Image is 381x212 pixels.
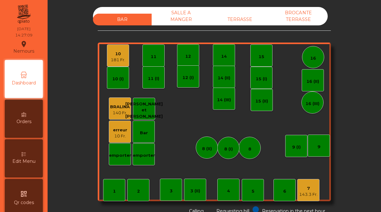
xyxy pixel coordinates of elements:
[269,7,328,25] div: BROCANTE TERRASSE
[218,75,230,81] div: 14 (II)
[17,26,30,32] div: [DATE]
[110,104,130,110] div: BRALINA
[20,190,28,198] i: qr_code
[299,185,318,192] div: 7
[152,7,210,25] div: SALLE A MANGER
[227,188,230,194] div: 4
[190,188,200,194] div: 3 (II)
[318,144,320,150] div: 9
[299,191,318,198] div: 143.3 Fr.
[256,76,267,82] div: 15 (I)
[310,55,316,62] div: 16
[259,54,264,60] div: 15
[111,51,125,57] div: 10
[113,127,127,133] div: erreur
[306,78,319,85] div: 16 (II)
[15,32,32,38] div: 14:27:09
[140,130,148,136] div: Bar
[148,76,159,82] div: 11 (I)
[109,152,131,159] div: emporter
[93,14,152,25] div: BAR
[12,158,36,165] span: Edit Menu
[113,188,116,195] div: 1
[221,53,227,60] div: 14
[14,199,34,206] span: Qr codes
[248,146,251,152] div: 8
[111,57,125,63] div: 181 Fr.
[12,80,36,86] span: Dashboard
[283,188,286,195] div: 6
[112,76,124,82] div: 10 (I)
[252,188,254,195] div: 5
[224,146,233,152] div: 8 (I)
[13,39,34,55] div: Nemours
[16,3,31,25] img: qpiato
[210,14,269,25] div: TERRASSE
[217,97,231,103] div: 14 (III)
[255,98,268,104] div: 15 (II)
[185,53,191,60] div: 12
[292,144,301,150] div: 9 (I)
[170,188,173,194] div: 3
[125,101,163,120] div: [PERSON_NAME] et [PERSON_NAME]
[113,133,127,139] div: 10 Fr.
[151,54,156,60] div: 11
[137,188,140,195] div: 2
[110,110,130,116] div: 140 Fr.
[305,101,319,107] div: 16 (III)
[133,152,155,159] div: emporter
[20,40,28,48] i: location_on
[182,75,194,81] div: 12 (I)
[16,118,31,125] span: Orders
[202,146,212,152] div: 8 (II)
